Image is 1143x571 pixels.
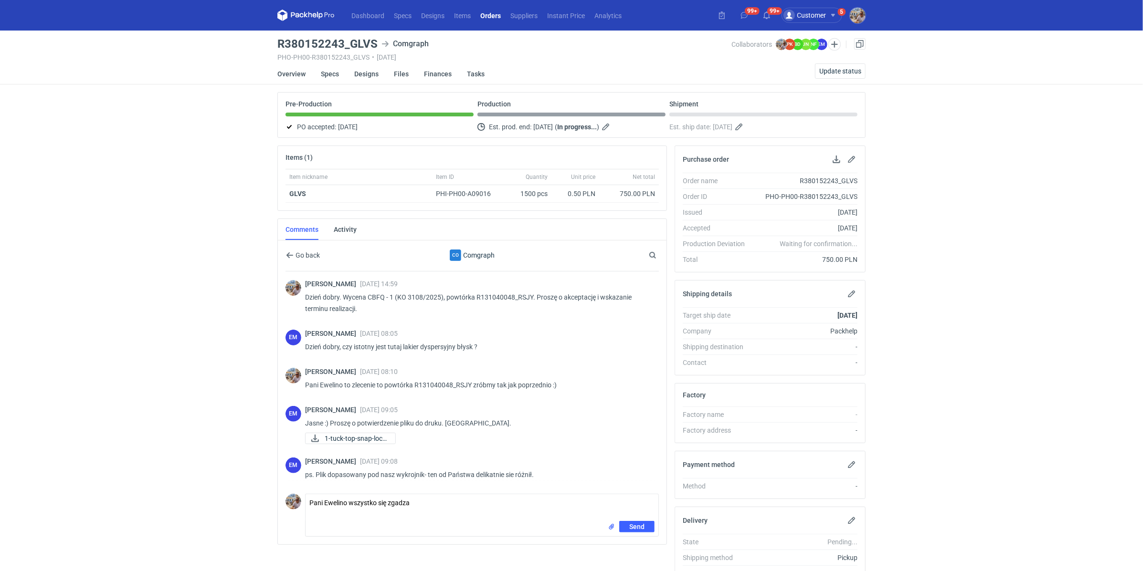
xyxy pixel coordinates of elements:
[477,121,666,133] div: Est. prod. end:
[571,173,595,181] span: Unit price
[476,10,506,21] a: Orders
[286,457,301,473] figcaption: EM
[683,239,752,249] div: Production Deviation
[737,8,752,23] button: 99+
[334,219,357,240] a: Activity
[360,457,398,465] span: [DATE] 09:08
[629,523,645,530] span: Send
[360,280,398,288] span: [DATE] 14:59
[784,39,795,50] figcaption: PK
[854,38,866,50] a: Duplicate
[734,121,746,133] button: Edit estimated shipping date
[752,553,857,562] div: Pickup
[850,8,866,23] img: Michał Palasek
[286,406,301,422] figcaption: EM
[792,39,804,50] figcaption: BD
[360,406,398,414] span: [DATE] 09:05
[338,121,358,133] span: [DATE]
[504,185,551,203] div: 1500 pcs
[683,537,752,547] div: State
[603,189,655,198] div: 750.00 PLN
[683,255,752,264] div: Total
[752,358,857,367] div: -
[289,190,306,197] strong: GLVS
[669,121,857,133] div: Est. ship date:
[683,410,752,419] div: Factory name
[450,249,461,261] figcaption: Co
[394,63,409,84] a: Files
[683,426,752,435] div: Factory address
[286,154,313,161] h2: Items (1)
[354,63,379,84] a: Designs
[277,10,335,21] svg: Packhelp Pro
[752,481,857,491] div: -
[321,63,339,84] a: Specs
[633,173,655,181] span: Net total
[683,517,708,524] h2: Delivery
[752,410,857,419] div: -
[752,342,857,352] div: -
[542,10,590,21] a: Instant Price
[286,219,318,240] a: Comments
[449,10,476,21] a: Items
[286,121,474,133] div: PO accepted:
[286,457,301,473] div: Ewelina Macek
[467,63,485,84] a: Tasks
[752,208,857,217] div: [DATE]
[752,223,857,233] div: [DATE]
[683,358,752,367] div: Contact
[424,63,452,84] a: Finances
[305,341,651,353] p: Dzień dobry, czy istotny jest tutaj lakier dyspersyjny błysk ?
[294,252,320,259] span: Go back
[389,10,416,21] a: Specs
[837,311,857,319] strong: [DATE]
[669,100,698,108] p: Shipment
[381,38,429,50] div: Comgraph
[647,249,677,261] input: Search
[277,38,378,50] h3: R380152243_GLVS
[277,63,306,84] a: Overview
[533,121,553,133] span: [DATE]
[819,68,861,74] span: Update status
[289,173,328,181] span: Item nickname
[683,223,752,233] div: Accepted
[683,192,752,201] div: Order ID
[305,406,360,414] span: [PERSON_NAME]
[683,326,752,336] div: Company
[846,459,857,470] button: Edit payment method
[782,8,850,23] button: Customer5
[619,521,655,532] button: Send
[286,280,301,296] img: Michał Palasek
[816,39,827,50] figcaption: EM
[752,326,857,336] div: Packhelp
[752,192,857,201] div: PHO-PH00-R380152243_GLVS
[752,426,857,435] div: -
[416,10,449,21] a: Designs
[601,121,613,133] button: Edit estimated production end date
[305,368,360,375] span: [PERSON_NAME]
[286,100,332,108] p: Pre-Production
[752,176,857,186] div: R380152243_GLVS
[597,123,599,131] em: )
[783,10,826,21] div: Customer
[305,379,651,391] p: Pani Ewelino to zlecenie to powtórka R131040048_RSJY zróbmy tak jak poprzednio :)
[286,249,320,261] button: Go back
[846,154,857,165] button: Edit purchase order
[713,121,732,133] span: [DATE]
[827,538,857,546] em: Pending...
[731,41,772,48] span: Collaborators
[776,39,787,50] img: Michał Palasek
[846,288,857,300] button: Edit shipping details
[683,290,732,298] h2: Shipping details
[347,10,389,21] a: Dashboard
[305,433,396,444] a: 1-tuck-top-snap-lock...
[752,255,857,264] div: 750.00 PLN
[277,53,731,61] div: PHO-PH00-R380152243_GLVS [DATE]
[683,156,729,163] h2: Purchase order
[557,123,597,131] strong: In progress...
[305,433,396,444] div: 1-tuck-top-snap-lock-bottom-57x57x92-mm.pdf-tuck-top-snap-lock-bottom-57x57x92-mm.p1.pdf
[360,330,398,337] span: [DATE] 08:05
[372,53,374,61] span: •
